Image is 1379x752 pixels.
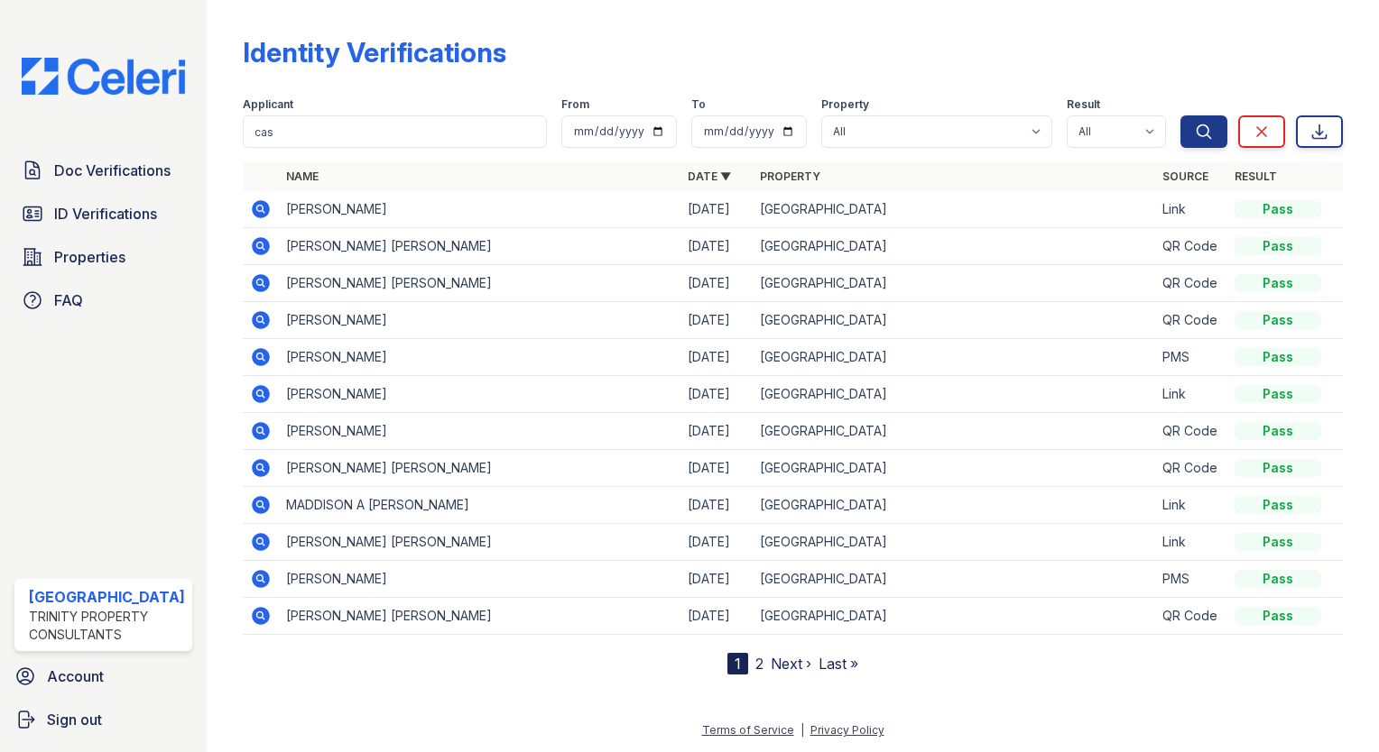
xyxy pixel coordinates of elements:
[1235,570,1321,588] div: Pass
[1235,237,1321,255] div: Pass
[753,228,1155,265] td: [GEOGRAPHIC_DATA]
[286,170,319,183] a: Name
[1155,228,1227,265] td: QR Code
[753,450,1155,487] td: [GEOGRAPHIC_DATA]
[279,598,681,635] td: [PERSON_NAME] [PERSON_NAME]
[1235,533,1321,551] div: Pass
[1155,561,1227,598] td: PMS
[753,487,1155,524] td: [GEOGRAPHIC_DATA]
[279,339,681,376] td: [PERSON_NAME]
[1235,607,1321,625] div: Pass
[47,709,102,730] span: Sign out
[279,561,681,598] td: [PERSON_NAME]
[29,608,185,644] div: Trinity Property Consultants
[279,450,681,487] td: [PERSON_NAME] [PERSON_NAME]
[1235,274,1321,292] div: Pass
[14,239,192,275] a: Properties
[1162,170,1208,183] a: Source
[47,665,104,687] span: Account
[54,203,157,225] span: ID Verifications
[14,282,192,318] a: FAQ
[279,228,681,265] td: [PERSON_NAME] [PERSON_NAME]
[279,302,681,339] td: [PERSON_NAME]
[1235,348,1321,366] div: Pass
[243,97,293,112] label: Applicant
[680,561,753,598] td: [DATE]
[14,196,192,232] a: ID Verifications
[1155,265,1227,302] td: QR Code
[7,702,199,738] a: Sign out
[753,265,1155,302] td: [GEOGRAPHIC_DATA]
[7,658,199,694] a: Account
[1235,422,1321,440] div: Pass
[243,36,506,69] div: Identity Verifications
[753,561,1155,598] td: [GEOGRAPHIC_DATA]
[1235,459,1321,477] div: Pass
[680,524,753,561] td: [DATE]
[680,598,753,635] td: [DATE]
[279,191,681,228] td: [PERSON_NAME]
[680,487,753,524] td: [DATE]
[54,289,83,311] span: FAQ
[54,246,125,268] span: Properties
[279,487,681,524] td: MADDISON A [PERSON_NAME]
[753,302,1155,339] td: [GEOGRAPHIC_DATA]
[680,302,753,339] td: [DATE]
[1155,413,1227,450] td: QR Code
[680,228,753,265] td: [DATE]
[771,655,811,673] a: Next ›
[1235,200,1321,218] div: Pass
[691,97,706,112] label: To
[1155,302,1227,339] td: QR Code
[279,376,681,413] td: [PERSON_NAME]
[1155,524,1227,561] td: Link
[753,191,1155,228] td: [GEOGRAPHIC_DATA]
[1155,339,1227,376] td: PMS
[1155,191,1227,228] td: Link
[7,58,199,95] img: CE_Logo_Blue-a8612792a0a2168367f1c8372b55b34899dd931a85d93a1a3d3e32e68fde9ad4.png
[821,97,869,112] label: Property
[1235,496,1321,514] div: Pass
[29,586,185,608] div: [GEOGRAPHIC_DATA]
[810,723,884,737] a: Privacy Policy
[680,376,753,413] td: [DATE]
[801,723,804,737] div: |
[755,655,764,673] a: 2
[14,152,192,188] a: Doc Verifications
[680,265,753,302] td: [DATE]
[688,170,731,183] a: Date ▼
[760,170,820,183] a: Property
[279,524,681,561] td: [PERSON_NAME] [PERSON_NAME]
[1155,598,1227,635] td: QR Code
[1235,311,1321,329] div: Pass
[279,265,681,302] td: [PERSON_NAME] [PERSON_NAME]
[819,655,858,673] a: Last »
[1155,376,1227,413] td: Link
[727,653,748,674] div: 1
[1155,487,1227,524] td: Link
[680,413,753,450] td: [DATE]
[1235,170,1277,183] a: Result
[1155,450,1227,487] td: QR Code
[753,598,1155,635] td: [GEOGRAPHIC_DATA]
[680,450,753,487] td: [DATE]
[753,413,1155,450] td: [GEOGRAPHIC_DATA]
[1067,97,1100,112] label: Result
[753,524,1155,561] td: [GEOGRAPHIC_DATA]
[561,97,589,112] label: From
[243,115,547,148] input: Search by name or phone number
[702,723,794,737] a: Terms of Service
[680,339,753,376] td: [DATE]
[279,413,681,450] td: [PERSON_NAME]
[680,191,753,228] td: [DATE]
[753,339,1155,376] td: [GEOGRAPHIC_DATA]
[753,376,1155,413] td: [GEOGRAPHIC_DATA]
[54,160,171,181] span: Doc Verifications
[1235,385,1321,403] div: Pass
